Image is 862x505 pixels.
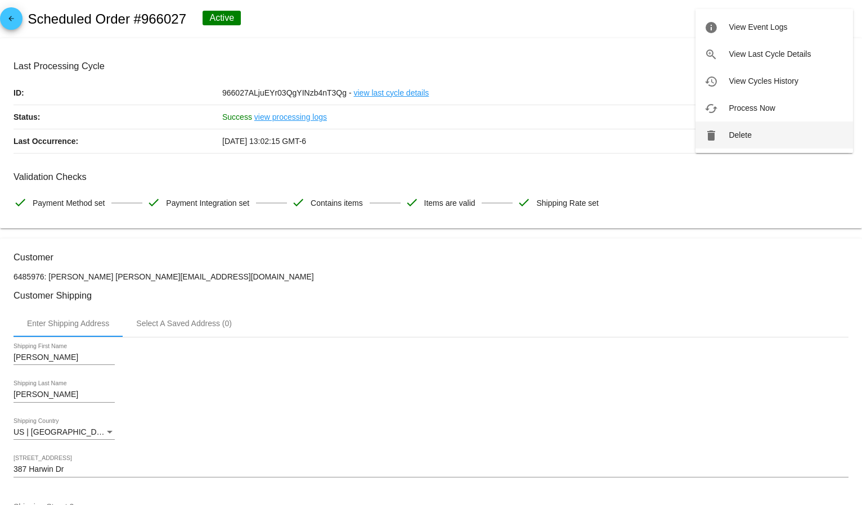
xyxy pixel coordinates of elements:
mat-icon: cached [704,102,718,115]
span: Process Now [729,103,775,112]
span: Delete [729,130,751,139]
span: View Event Logs [729,22,787,31]
mat-icon: delete [704,129,718,142]
span: View Cycles History [729,76,798,85]
mat-icon: zoom_in [704,48,718,61]
mat-icon: history [704,75,718,88]
mat-icon: info [704,21,718,34]
span: View Last Cycle Details [729,49,811,58]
